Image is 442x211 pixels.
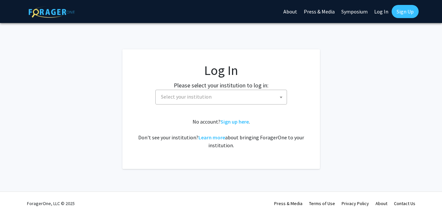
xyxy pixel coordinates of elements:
[309,200,335,206] a: Terms of Use
[198,134,225,141] a: Learn more about bringing ForagerOne to your institution
[221,118,249,125] a: Sign up here
[158,90,287,104] span: Select your institution
[136,62,307,78] h1: Log In
[155,90,287,105] span: Select your institution
[136,118,307,149] div: No account? . Don't see your institution? about bringing ForagerOne to your institution.
[174,81,269,90] label: Please select your institution to log in:
[394,200,415,206] a: Contact Us
[342,200,369,206] a: Privacy Policy
[274,200,302,206] a: Press & Media
[392,5,419,18] a: Sign Up
[161,93,212,100] span: Select your institution
[29,6,75,18] img: ForagerOne Logo
[376,200,387,206] a: About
